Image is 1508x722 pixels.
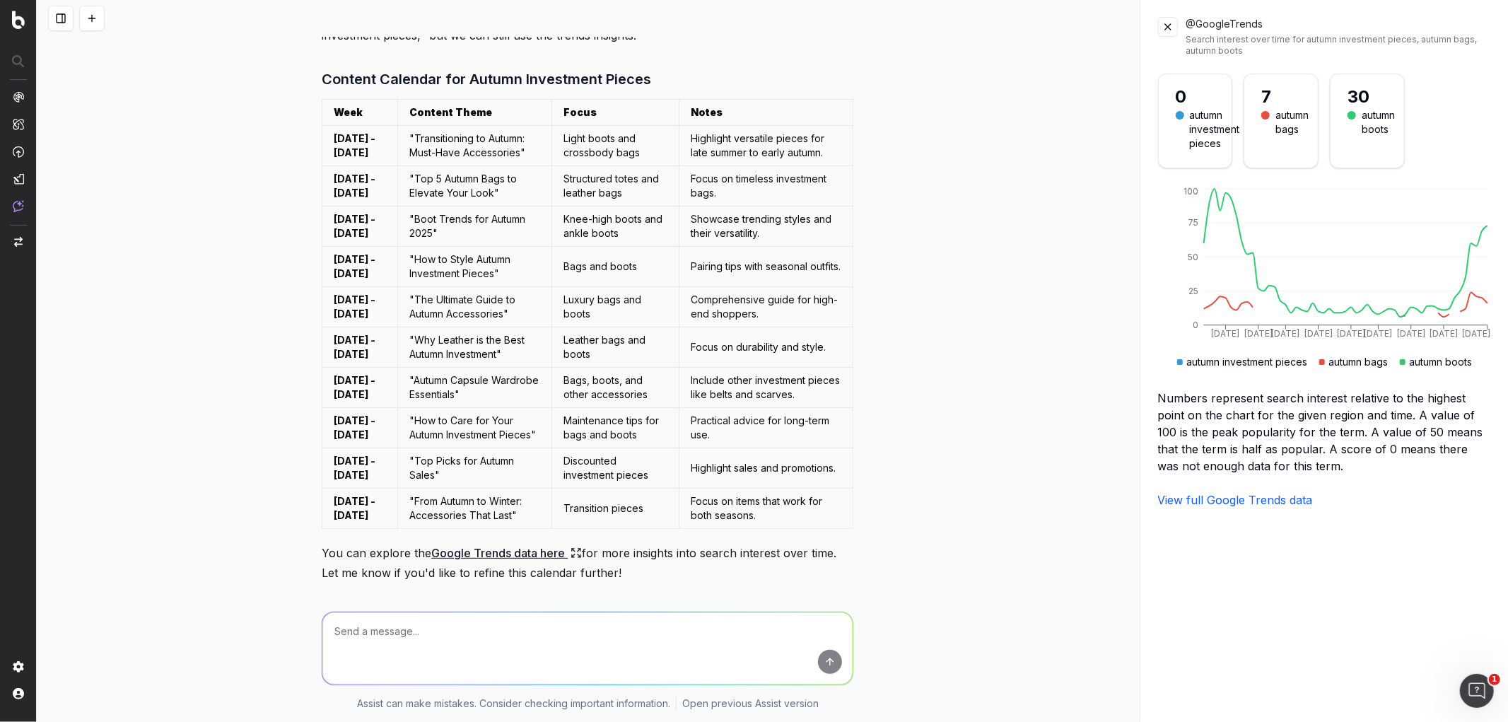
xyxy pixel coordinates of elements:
[397,126,551,166] td: "Transitioning to Autumn: Must-Have Accessories"
[12,11,25,29] img: Botify logo
[397,247,551,287] td: "How to Style Autumn Investment Pieces"
[679,126,853,166] td: Highlight versatile pieces for late summer to early autumn.
[551,126,679,166] td: Light boots and crossbody bags
[1244,328,1273,339] tspan: [DATE]
[334,173,378,199] strong: [DATE] - [DATE]
[13,688,24,699] img: My account
[1304,328,1333,339] tspan: [DATE]
[397,408,551,448] td: "How to Care for Your Autumn Investment Pieces"
[679,287,853,327] td: Comprehensive guide for high-end shoppers.
[1397,328,1425,339] tspan: [DATE]
[1158,390,1492,474] div: Numbers represent search interest relative to the highest point on the chart for the given region...
[551,489,679,529] td: Transition pieces
[551,408,679,448] td: Maintenance tips for bags and boots
[1460,674,1494,708] iframe: Intercom live chat
[1186,17,1492,57] div: @GoogleTrends
[679,408,853,448] td: Practical advice for long-term use.
[551,247,679,287] td: Bags and boots
[679,368,853,408] td: Include other investment pieces like belts and scarves.
[397,448,551,489] td: "Top Picks for Autumn Sales"
[1211,328,1239,339] tspan: [DATE]
[334,253,378,279] strong: [DATE] - [DATE]
[551,206,679,247] td: Knee-high boots and ankle boots
[1261,86,1301,108] div: 7
[357,697,670,711] p: Assist can make mistakes. Consider checking important information.
[1158,493,1313,507] a: View full Google Trends data
[679,448,853,489] td: Highlight sales and promotions.
[563,106,597,118] strong: Focus
[334,495,378,521] strong: [DATE] - [DATE]
[14,237,23,247] img: Switch project
[334,414,378,441] strong: [DATE] - [DATE]
[679,206,853,247] td: Showcase trending styles and their versatility.
[691,106,723,118] strong: Notes
[13,118,24,130] img: Intelligence
[679,247,853,287] td: Pairing tips with seasonal outfits.
[13,91,24,103] img: Analytics
[334,213,378,239] strong: [DATE] - [DATE]
[551,448,679,489] td: Discounted investment pieces
[679,327,853,368] td: Focus on durability and style.
[13,200,24,212] img: Assist
[1176,86,1215,108] div: 0
[334,106,363,118] strong: Week
[551,327,679,368] td: Leather bags and boots
[409,106,492,118] strong: Content Theme
[397,489,551,529] td: "From Autumn to Winter: Accessories That Last"
[679,489,853,529] td: Focus on items that work for both seasons.
[1275,108,1309,136] div: autumn bags
[13,146,24,158] img: Activation
[397,368,551,408] td: "Autumn Capsule Wardrobe Essentials"
[679,166,853,206] td: Focus on timeless investment bags.
[1188,286,1198,296] tspan: 25
[1463,328,1491,339] tspan: [DATE]
[1319,355,1389,369] div: autumn bags
[322,68,853,91] h3: Content Calendar for Autumn Investment Pieces
[1362,108,1395,136] div: autumn boots
[1177,355,1308,369] div: autumn investment pieces
[334,132,378,158] strong: [DATE] - [DATE]
[1187,252,1198,262] tspan: 50
[397,327,551,368] td: "Why Leather is the Best Autumn Investment"
[397,287,551,327] td: "The Ultimate Guide to Autumn Accessories"
[1430,328,1458,339] tspan: [DATE]
[1271,328,1299,339] tspan: [DATE]
[1400,355,1473,369] div: autumn boots
[334,455,378,481] strong: [DATE] - [DATE]
[551,287,679,327] td: Luxury bags and boots
[682,697,819,711] a: Open previous Assist version
[551,368,679,408] td: Bags, boots, and other accessories
[1489,674,1500,685] span: 1
[1187,218,1198,228] tspan: 75
[1190,108,1240,151] div: autumn investment pieces
[334,374,378,400] strong: [DATE] - [DATE]
[1364,328,1393,339] tspan: [DATE]
[551,166,679,206] td: Structured totes and leather bags
[1337,328,1365,339] tspan: [DATE]
[1183,186,1198,197] tspan: 100
[1192,320,1198,330] tspan: 0
[431,543,582,563] a: Google Trends data here
[397,166,551,206] td: "Top 5 Autumn Bags to Elevate Your Look"
[322,543,853,583] p: You can explore the for more insights into search interest over time. Let me know if you'd like t...
[334,293,378,320] strong: [DATE] - [DATE]
[1186,34,1492,57] div: Search interest over time for autumn investment pieces, autumn bags, autumn boots
[397,206,551,247] td: "Boot Trends for Autumn 2025"
[1348,86,1387,108] div: 30
[334,334,378,360] strong: [DATE] - [DATE]
[13,173,24,185] img: Studio
[13,661,24,672] img: Setting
